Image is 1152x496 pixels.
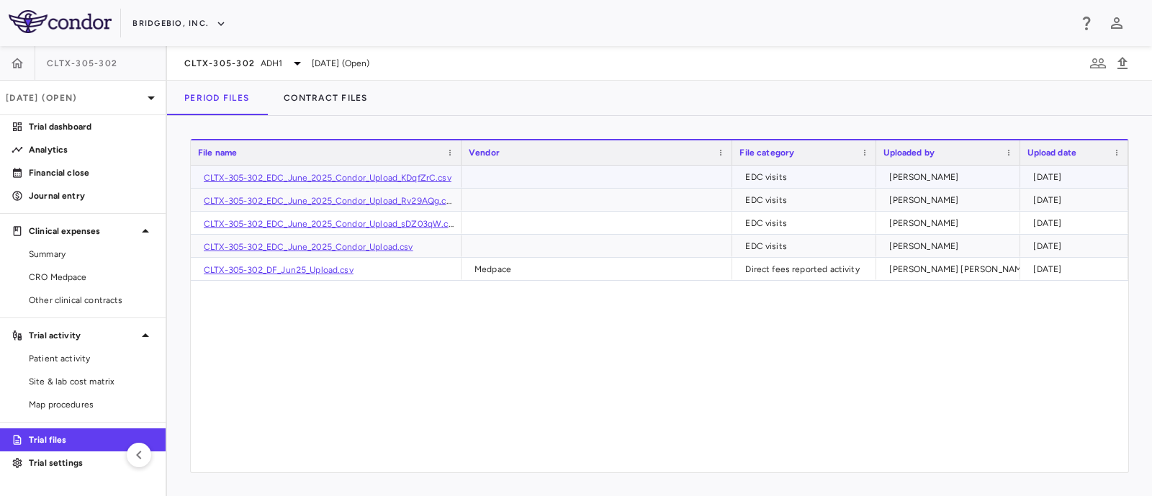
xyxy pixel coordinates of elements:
a: CLTX-305-302_EDC_June_2025_Condor_Upload_Rv29AQg.csv [204,196,455,206]
div: EDC visits [745,235,869,258]
span: Site & lab cost matrix [29,375,154,388]
button: BridgeBio, Inc. [132,12,226,35]
div: [PERSON_NAME] [889,235,1013,258]
span: File name [198,148,237,158]
div: [DATE] [1033,189,1121,212]
div: [DATE] [1033,212,1121,235]
span: Uploaded by [883,148,935,158]
p: Trial files [29,433,154,446]
span: Patient activity [29,352,154,365]
img: logo-full-SnFGN8VE.png [9,10,112,33]
p: Analytics [29,143,154,156]
button: Contract Files [266,81,385,115]
span: CRO Medpace [29,271,154,284]
p: [DATE] (Open) [6,91,143,104]
a: CLTX-305-302_EDC_June_2025_Condor_Upload_sDZ03qW.csv [204,219,457,229]
div: EDC visits [745,189,869,212]
div: Medpace [474,258,725,281]
a: CLTX-305-302_DF_Jun25_Upload.csv [204,265,354,275]
div: [DATE] [1033,235,1121,258]
div: [PERSON_NAME] [889,212,1013,235]
span: CLTX-305-302 [184,58,255,69]
button: Period Files [167,81,266,115]
span: [DATE] (Open) [312,57,370,70]
span: CLTX-305-302 [47,58,117,69]
div: Direct fees reported activity [745,258,869,281]
p: Trial activity [29,329,137,342]
div: EDC visits [745,166,869,189]
div: EDC visits [745,212,869,235]
div: [PERSON_NAME] [889,189,1013,212]
p: Clinical expenses [29,225,137,238]
div: [DATE] [1033,258,1121,281]
div: [DATE] [1033,166,1121,189]
span: Vendor [469,148,500,158]
span: Upload date [1027,148,1076,158]
span: ADH1 [261,57,283,70]
a: CLTX-305-302_EDC_June_2025_Condor_Upload_KDqfZrC.csv [204,173,451,183]
span: File category [739,148,794,158]
div: [PERSON_NAME] [889,166,1013,189]
p: Trial settings [29,456,154,469]
span: Other clinical contracts [29,294,154,307]
a: CLTX-305-302_EDC_June_2025_Condor_Upload.csv [204,242,413,252]
p: Journal entry [29,189,154,202]
span: Map procedures [29,398,154,411]
p: Financial close [29,166,154,179]
span: Summary [29,248,154,261]
p: Trial dashboard [29,120,154,133]
div: [PERSON_NAME] [PERSON_NAME] [889,258,1030,281]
